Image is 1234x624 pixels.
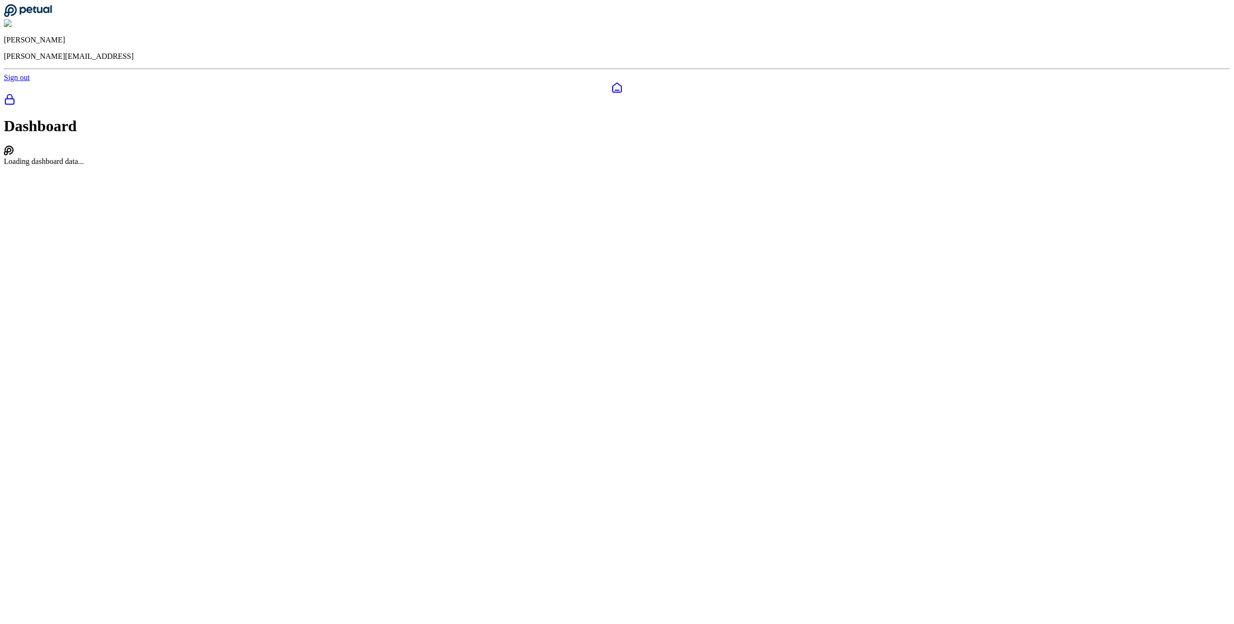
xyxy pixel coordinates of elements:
h1: Dashboard [4,117,1230,135]
div: Loading dashboard data... [4,157,1230,166]
a: Dashboard [4,82,1230,94]
img: Andrew Li [4,19,45,28]
a: Sign out [4,73,30,81]
p: [PERSON_NAME][EMAIL_ADDRESS] [4,52,1230,61]
p: [PERSON_NAME] [4,36,1230,44]
a: SOC [4,94,1230,107]
a: Go to Dashboard [4,11,52,19]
